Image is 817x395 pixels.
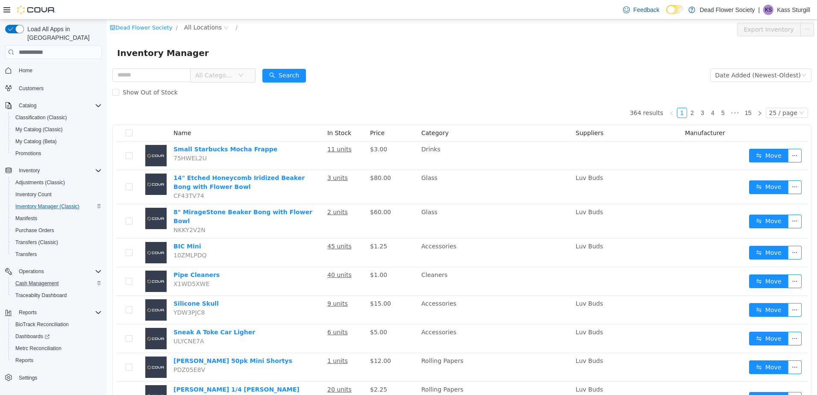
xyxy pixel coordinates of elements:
[611,88,621,98] a: 5
[67,207,99,214] span: NKKY2V2N
[681,226,695,240] button: icon: ellipsis
[67,223,94,230] a: BIC Mini
[24,25,102,42] span: Load All Apps in [GEOGRAPHIC_DATA]
[15,321,69,328] span: BioTrack Reconciliation
[692,91,697,97] i: icon: down
[642,255,682,268] button: icon: swapMove
[38,308,60,330] img: Sneak A Toke Car Ligher placeholder
[67,289,98,296] span: YDW3PJC8
[469,338,496,345] span: Luv Buds
[9,147,105,159] button: Promotions
[12,177,68,188] a: Adjustments (Classic)
[311,150,465,185] td: Glass
[15,251,37,258] span: Transfers
[648,88,658,98] li: Next Page
[12,136,102,147] span: My Catalog (Beta)
[581,88,590,98] a: 2
[12,124,102,135] span: My Catalog (Classic)
[642,226,682,240] button: icon: swapMove
[67,318,97,325] span: ULYCNE7A
[67,173,97,180] span: CF43TV74
[263,309,280,316] span: $5.00
[67,232,100,239] span: 10ZMLPDQ
[2,64,105,77] button: Home
[699,5,755,15] p: Dead Flower Society
[220,309,241,316] u: 6 units
[469,223,496,230] span: Luv Buds
[38,125,60,147] img: Small Starbucks Mocha Frappe placeholder
[19,374,37,381] span: Settings
[67,189,206,205] a: 8" MirageStone Beaker Bong with Flower Bowl
[263,280,284,287] span: $15.00
[263,338,284,345] span: $12.00
[681,283,695,297] button: icon: ellipsis
[681,341,695,354] button: icon: ellipsis
[15,345,62,352] span: Metrc Reconciliation
[681,195,695,209] button: icon: ellipsis
[263,223,280,230] span: $1.25
[67,347,98,354] span: PDZ05E8V
[19,102,36,109] span: Catalog
[15,138,57,145] span: My Catalog (Beta)
[38,154,60,175] img: 14" Etched Honeycomb Iridized Beaker Bong with Flower Bowl placeholder
[777,5,810,15] p: Kass Sturgill
[635,88,647,98] a: 15
[15,65,36,76] a: Home
[19,309,37,316] span: Reports
[15,114,67,121] span: Classification (Classic)
[67,309,148,316] a: Sneak A Toke Car Ligher
[9,330,105,342] a: Dashboards
[642,372,682,386] button: icon: swapMove
[523,88,556,98] li: 364 results
[9,136,105,147] button: My Catalog (Beta)
[12,69,74,76] span: Show Out of Stock
[17,6,56,14] img: Cova
[591,88,601,98] li: 3
[15,83,47,94] a: Customers
[19,167,40,174] span: Inventory
[67,135,100,142] span: 75HWEL2U
[220,223,245,230] u: 45 units
[38,188,60,209] img: 8" MirageStone Beaker Bong with Flower Bowl placeholder
[591,88,600,98] a: 3
[12,249,102,259] span: Transfers
[263,252,280,259] span: $1.00
[12,112,102,123] span: Classification (Classic)
[12,213,41,224] a: Manifests
[220,189,241,196] u: 2 units
[77,3,115,12] span: All Locations
[15,266,102,277] span: Operations
[12,213,102,224] span: Manifests
[2,82,105,94] button: Customers
[765,5,772,15] span: KS
[469,366,496,373] span: Luv Buds
[608,49,694,62] div: Date Added (Newest-Oldest)
[642,161,682,174] button: icon: swapMove
[69,5,71,11] span: /
[3,5,65,11] a: icon: shopDead Flower Society
[263,366,280,373] span: $2.25
[12,225,58,236] a: Purchase Orders
[311,305,465,333] td: Accessories
[38,222,60,244] img: BIC Mini placeholder
[621,88,635,98] span: •••
[12,278,102,289] span: Cash Management
[15,292,67,299] span: Traceabilty Dashboard
[681,255,695,268] button: icon: ellipsis
[12,319,72,330] a: BioTrack Reconciliation
[19,85,44,92] span: Customers
[12,124,66,135] a: My Catalog (Classic)
[15,307,102,318] span: Reports
[132,53,137,59] i: icon: down
[666,5,684,14] input: Dark Mode
[67,110,84,117] span: Name
[642,195,682,209] button: icon: swapMove
[9,200,105,212] button: Inventory Manager (Classic)
[220,280,241,287] u: 9 units
[67,261,103,268] span: X1WD5XWE
[9,318,105,330] button: BioTrack Reconciliation
[681,161,695,174] button: icon: ellipsis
